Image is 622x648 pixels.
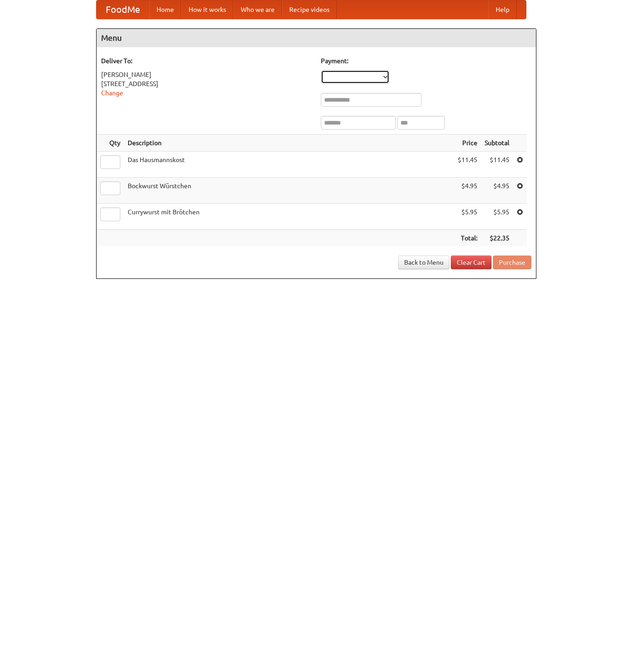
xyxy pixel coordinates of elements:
[481,178,513,204] td: $4.95
[451,256,492,269] a: Clear Cart
[282,0,337,19] a: Recipe videos
[149,0,181,19] a: Home
[493,256,531,269] button: Purchase
[481,152,513,178] td: $11.45
[97,29,536,47] h4: Menu
[101,56,312,65] h5: Deliver To:
[321,56,531,65] h5: Payment:
[454,204,481,230] td: $5.95
[398,256,449,269] a: Back to Menu
[454,178,481,204] td: $4.95
[481,204,513,230] td: $5.95
[101,79,312,88] div: [STREET_ADDRESS]
[233,0,282,19] a: Who we are
[124,204,454,230] td: Currywurst mit Brötchen
[124,178,454,204] td: Bockwurst Würstchen
[488,0,517,19] a: Help
[481,135,513,152] th: Subtotal
[481,230,513,247] th: $22.35
[181,0,233,19] a: How it works
[454,135,481,152] th: Price
[101,89,123,97] a: Change
[454,152,481,178] td: $11.45
[97,135,124,152] th: Qty
[97,0,149,19] a: FoodMe
[101,70,312,79] div: [PERSON_NAME]
[124,152,454,178] td: Das Hausmannskost
[124,135,454,152] th: Description
[454,230,481,247] th: Total:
